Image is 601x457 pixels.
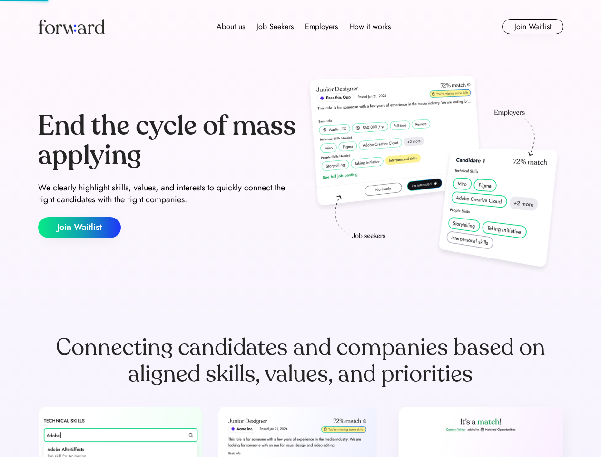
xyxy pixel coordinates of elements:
div: About us [217,21,245,32]
div: We clearly highlight skills, values, and interests to quickly connect the right candidates with t... [38,182,297,206]
button: Join Waitlist [502,19,563,34]
div: Employers [305,21,338,32]
button: Join Waitlist [38,217,121,238]
img: Forward logo [38,19,105,34]
div: How it works [349,21,391,32]
img: hero-image.png [305,72,563,277]
div: End the cycle of mass applying [38,111,297,170]
div: Job Seekers [256,21,294,32]
div: Connecting candidates and companies based on aligned skills, values, and priorities [38,334,563,387]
